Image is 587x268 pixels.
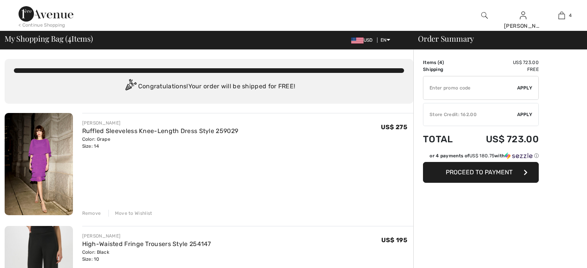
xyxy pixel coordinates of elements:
[381,123,407,131] span: US$ 275
[465,59,539,66] td: US$ 723.00
[481,11,488,20] img: search the website
[381,37,390,43] span: EN
[423,126,465,152] td: Total
[520,12,526,19] a: Sign In
[439,60,442,65] span: 4
[82,233,211,239] div: [PERSON_NAME]
[82,249,211,263] div: Color: Black Size: 10
[14,79,404,94] div: Congratulations! Your order will be shipped for FREE!
[108,210,152,217] div: Move to Wishlist
[423,66,465,73] td: Shipping
[351,37,376,43] span: USD
[82,136,239,150] div: Color: Grape Size: 14
[5,35,93,42] span: My Shopping Bag ( Items)
[423,76,517,99] input: Promo code
[68,33,71,43] span: 4
[446,169,513,176] span: Proceed to Payment
[19,6,73,22] img: 1ère Avenue
[423,111,517,118] div: Store Credit: 162.00
[123,79,138,94] img: Congratulation2.svg
[423,59,465,66] td: Items ( )
[409,35,582,42] div: Order Summary
[423,152,539,162] div: or 4 payments ofUS$ 180.75withSezzle Click to learn more about Sezzle
[504,22,542,30] div: [PERSON_NAME]
[430,152,539,159] div: or 4 payments of with
[505,152,533,159] img: Sezzle
[423,162,539,183] button: Proceed to Payment
[82,240,211,248] a: High-Waisted Fringe Trousers Style 254147
[469,153,494,158] span: US$ 180.75
[381,236,407,244] span: US$ 195
[520,11,526,20] img: My Info
[82,127,239,135] a: Ruffled Sleeveless Knee-Length Dress Style 259029
[517,111,533,118] span: Apply
[558,11,565,20] img: My Bag
[543,11,580,20] a: 4
[569,12,572,19] span: 4
[517,84,533,91] span: Apply
[5,113,73,215] img: Ruffled Sleeveless Knee-Length Dress Style 259029
[19,22,65,29] div: < Continue Shopping
[82,210,101,217] div: Remove
[82,120,239,126] div: [PERSON_NAME]
[465,126,539,152] td: US$ 723.00
[465,66,539,73] td: Free
[351,37,364,44] img: US Dollar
